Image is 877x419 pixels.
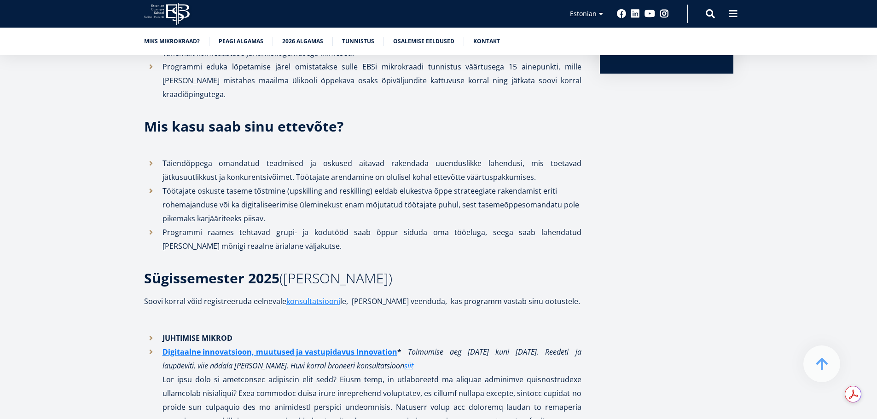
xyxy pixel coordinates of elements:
[296,361,413,371] em: uvi korral broneeri konsultatsioon
[404,359,413,373] a: siit
[631,9,640,18] a: Linkedin
[282,37,323,46] a: 2026 algamas
[144,269,279,287] strong: Sügissemester 2025
[144,225,581,253] li: Programmi raames tehtavad grupi- ja kodutööd saab õppur siduda oma tööeluga, seega saab lahendatu...
[645,9,655,18] a: Youtube
[144,60,581,101] li: Programmi eduka lõpetamise järel omistatakse sulle EBSi mikrokraadi tunnistus väärtusega 15 ainep...
[219,37,263,46] a: Peagi algamas
[144,294,581,308] h1: Soovi korral võid registreeruda eelnevale le, [PERSON_NAME] veenduda, kas programm vastab sinu oo...
[144,184,581,225] li: Töötajate oskuste taseme tõstmine (upskilling and reskilling) eeldab elukestva õppe strateegiate ...
[617,9,626,18] a: Facebook
[163,333,232,343] strong: JUHTIMISE MIKROD
[473,37,500,46] a: Kontakt
[163,345,397,359] a: Digitaalne innovatsioon, muutused ja vastupidavus Innovation
[144,117,343,136] strong: Mis kasu saab sinu ettevõte?
[144,156,581,184] li: Täiendõppega omandatud teadmised ja oskused aitavad rakendada uuenduslikke lahendusi, mis toetava...
[144,271,581,285] h3: ([PERSON_NAME])
[660,9,669,18] a: Instagram
[342,37,374,46] a: Tunnistus
[393,37,454,46] a: Osalemise eeldused
[286,294,340,308] a: konsultatsiooni
[144,37,200,46] a: Miks mikrokraad?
